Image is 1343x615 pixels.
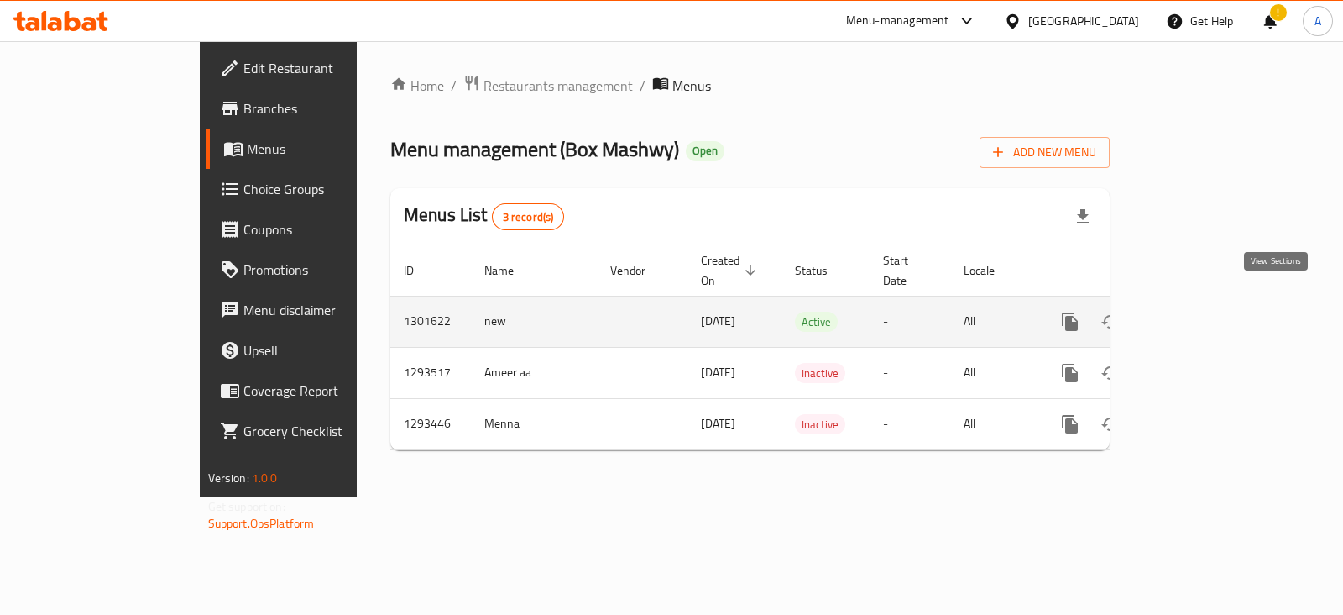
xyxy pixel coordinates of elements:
div: Inactive [795,414,845,434]
span: Inactive [795,415,845,434]
a: Branches [206,88,424,129]
a: Restaurants management [463,75,633,97]
span: A [1314,12,1321,30]
span: Coverage Report [243,381,410,401]
span: Menus [672,76,711,96]
div: [GEOGRAPHIC_DATA] [1028,12,1139,30]
div: Inactive [795,363,845,383]
nav: breadcrumb [390,75,1110,97]
button: more [1050,302,1090,342]
li: / [640,76,645,96]
h2: Menus List [404,202,564,230]
span: Created On [701,250,761,291]
td: - [870,347,950,398]
span: [DATE] [701,413,735,434]
div: Open [686,141,724,161]
span: Name [484,260,536,281]
table: enhanced table [390,245,1225,450]
a: Choice Groups [206,169,424,209]
button: Add New Menu [980,137,1110,168]
div: Active [795,312,838,332]
a: Coverage Report [206,371,424,411]
td: new [471,296,597,347]
li: / [451,76,457,96]
button: Change Status [1090,404,1131,444]
span: Edit Restaurant [243,58,410,78]
td: Ameer aa [471,347,597,398]
span: ID [404,260,436,281]
span: [DATE] [701,310,735,332]
td: All [950,296,1037,347]
div: Menu-management [846,11,949,31]
span: Get support on: [208,496,285,518]
span: Menus [247,139,410,159]
td: 1293446 [390,398,471,449]
span: Choice Groups [243,179,410,199]
td: - [870,296,950,347]
span: Coupons [243,219,410,239]
a: Grocery Checklist [206,411,424,451]
a: Edit Restaurant [206,48,424,88]
td: All [950,398,1037,449]
span: Menu management ( Box Mashwy ) [390,130,679,168]
a: Support.OpsPlatform [208,512,315,534]
td: All [950,347,1037,398]
button: Change Status [1090,302,1131,342]
span: [DATE] [701,361,735,383]
a: Upsell [206,330,424,371]
span: Restaurants management [483,76,633,96]
span: Branches [243,98,410,118]
td: Menna [471,398,597,449]
span: Open [686,144,724,158]
span: Add New Menu [993,142,1096,163]
span: Grocery Checklist [243,421,410,441]
span: Version: [208,467,249,489]
div: Export file [1063,197,1103,237]
span: Menu disclaimer [243,300,410,320]
a: Menu disclaimer [206,290,424,330]
div: Total records count [492,203,565,230]
a: Promotions [206,250,424,290]
span: 1.0.0 [252,467,278,489]
td: 1293517 [390,347,471,398]
button: Change Status [1090,353,1131,393]
button: more [1050,353,1090,393]
td: 1301622 [390,296,471,347]
span: Promotions [243,260,410,280]
a: Menus [206,129,424,169]
span: 3 record(s) [493,209,564,225]
td: - [870,398,950,449]
span: Inactive [795,364,845,383]
span: Upsell [243,340,410,360]
a: Coupons [206,209,424,250]
th: Actions [1037,245,1225,297]
span: Start Date [883,250,930,291]
span: Status [795,260,849,281]
span: Locale [964,260,1016,281]
span: Vendor [610,260,667,281]
button: more [1050,404,1090,444]
span: Active [795,313,838,332]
